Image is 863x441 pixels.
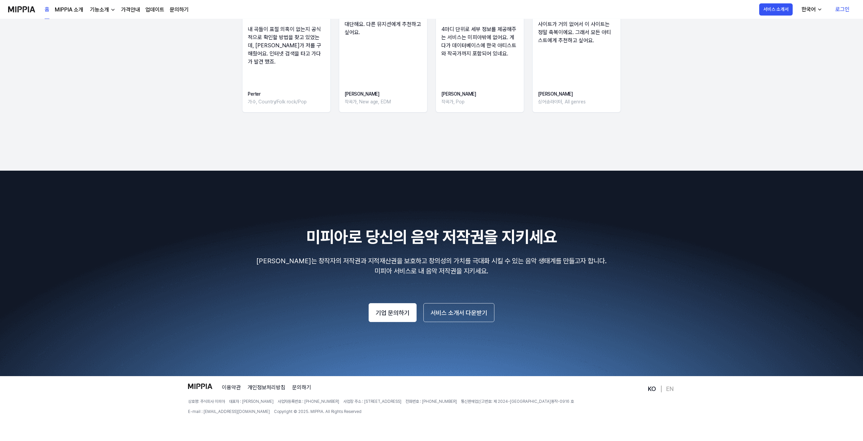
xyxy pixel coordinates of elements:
[170,6,189,14] a: 문의하기
[145,6,164,14] a: 업데이트
[538,98,585,105] div: 싱어송라이터, All genres
[461,398,574,405] span: 통신판매업신고번호: 제 2024-[GEOGRAPHIC_DATA]동작-0916 호
[248,384,285,392] a: 개인정보처리방침
[423,303,494,322] button: 서비스 소개서 다운받기
[648,385,656,393] a: KO
[441,25,518,58] div: 4마디 단위로 세부 정보를 제공해주는 서비스는 미피아밖에 없어요. 게다가 데이터베이스에 한국 아티스트와 작곡가까지 포함되어 있네요.
[345,12,422,36] div: 정말 모든걸 분석해서 비교해주는게 대단해요. 다른 뮤지션에게 추천하고 싶어요.
[441,98,476,105] div: 작곡가, Pop
[345,90,391,98] div: [PERSON_NAME]
[274,409,361,415] span: Copyright © 2025. MIPPIA. All Rights Reserved
[45,0,49,19] a: 홈
[405,398,457,405] span: 전화번호 : [PHONE_NUMBER]
[800,5,817,14] div: 한국어
[248,98,307,105] div: 가수, Country/Folk rock/Pop
[89,6,110,14] div: 기능소개
[292,384,311,392] a: 문의하기
[229,398,274,405] span: 대표자 : [PERSON_NAME]
[89,6,116,14] button: 기능소개
[759,3,793,16] button: 서비스 소개서
[369,303,417,322] button: 기업 문의하기
[538,90,585,98] div: [PERSON_NAME]
[796,3,826,16] button: 한국어
[248,90,307,98] div: Perter
[666,385,674,393] a: EN
[188,384,212,389] img: logo
[8,256,855,276] p: [PERSON_NAME]는 창작자의 저작권과 지적재산권을 보호하고 창의성의 가치를 극대화 시킬 수 있는 음악 생태계를 만들고자 합니다. 미피아 서비스로 내 음악 저작권을 지키세요.
[538,12,615,45] div: 음악 표절을 체크할 수 있는 앱이나 사이트가 거의 없어서 이 사이트는 정말 축복이에요. 그래서 모든 아티스트에게 추천하고 싶어요.
[248,25,325,66] div: 내 곡들이 표절 의혹이 없는지 공식적으로 확인할 방법을 찾고 있었는데, [PERSON_NAME]가 저를 구해줬어요. 인터넷 검색을 타고 가다가 발견 했죠.
[441,90,476,98] div: [PERSON_NAME]
[188,409,270,415] span: E-mail : [EMAIL_ADDRESS][DOMAIN_NAME]
[110,7,116,13] img: down
[121,6,140,14] a: 가격안내
[343,398,401,405] span: 사업장 주소 : [STREET_ADDRESS]
[55,6,83,14] a: MIPPIA 소개
[188,398,225,405] span: 상호명: 주식회사 미피아
[222,384,241,392] a: 이용약관
[345,98,391,105] div: 작곡가, New age, EDM
[8,225,855,249] h2: 미피아로 당신의 음악 저작권을 지키세요
[278,398,339,405] span: 사업자등록번호 : [PHONE_NUMBER]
